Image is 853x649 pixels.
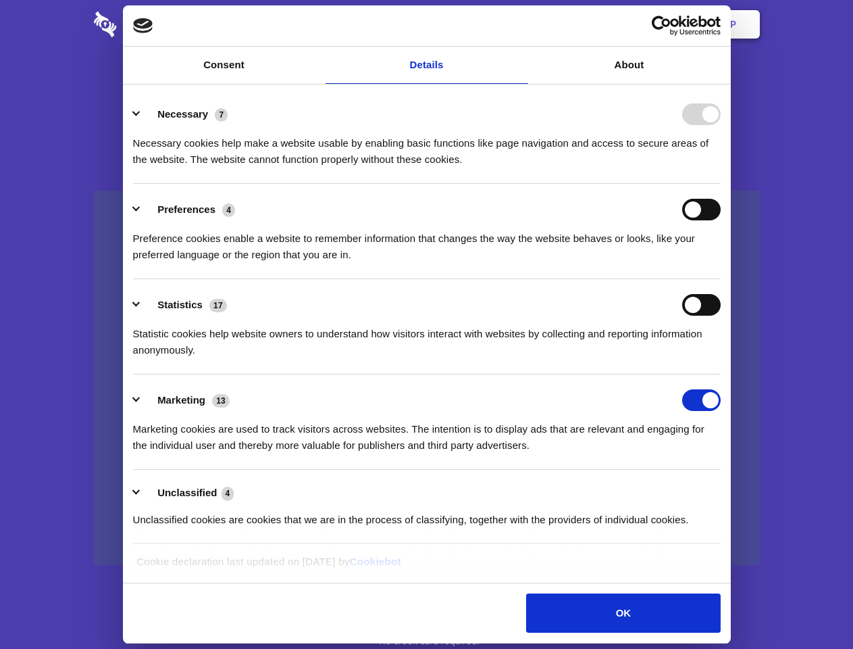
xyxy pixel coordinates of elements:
h1: Eliminate Slack Data Loss. [94,61,760,110]
h4: Auto-redaction of sensitive data, encrypted data sharing and self-destructing private chats. Shar... [94,123,760,168]
div: Cookie declaration last updated on [DATE] by [126,554,727,580]
button: Necessary (7) [133,103,236,125]
a: Cookiebot [350,556,401,567]
div: Marketing cookies are used to track visitors across websites. The intention is to display ads tha... [133,411,721,454]
span: 7 [215,108,228,122]
div: Unclassified cookies are cookies that we are in the process of classifying, together with the pro... [133,502,721,528]
div: Necessary cookies help make a website usable by enabling basic functions like page navigation and... [133,125,721,168]
button: Unclassified (4) [133,485,242,502]
a: About [528,47,731,84]
a: Pricing [396,3,455,45]
img: logo-wordmark-white-trans-d4663122ce5f474addd5e946df7df03e33cb6a1c49d2221995e7729f52c070b2.svg [94,11,209,37]
span: 4 [222,487,234,500]
a: Consent [123,47,326,84]
label: Statistics [157,299,203,310]
a: Details [326,47,528,84]
a: Contact [548,3,610,45]
iframe: Drift Widget Chat Controller [785,581,837,633]
a: Wistia video thumbnail [94,191,760,566]
button: Marketing (13) [133,389,238,411]
img: logo [133,18,153,33]
div: Preference cookies enable a website to remember information that changes the way the website beha... [133,220,721,263]
label: Marketing [157,394,205,406]
a: Usercentrics Cookiebot - opens in a new window [602,16,721,36]
label: Necessary [157,108,208,120]
a: Login [613,3,671,45]
div: Statistic cookies help website owners to understand how visitors interact with websites by collec... [133,316,721,358]
span: 17 [209,299,227,312]
button: Statistics (17) [133,294,236,316]
span: 4 [222,203,235,217]
span: 13 [212,394,230,408]
button: OK [526,594,720,633]
button: Preferences (4) [133,199,244,220]
label: Preferences [157,203,215,215]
